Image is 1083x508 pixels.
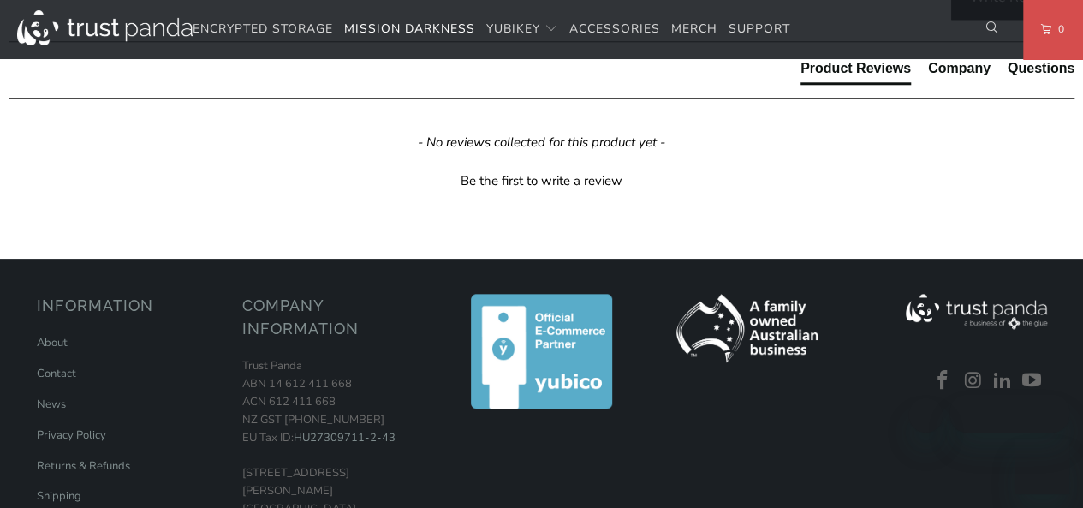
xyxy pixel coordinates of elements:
[569,9,660,50] a: Accessories
[960,370,985,392] a: Trust Panda Australia on Instagram
[800,59,911,78] div: Product Reviews
[1051,20,1065,39] span: 0
[486,21,540,37] span: YubiKey
[949,395,1069,433] iframe: Vállalati üzenet
[294,430,396,445] a: HU27309711-2-43
[9,168,1074,190] div: Be the first to write a review
[671,21,717,37] span: Merch
[344,21,475,37] span: Mission Darkness
[344,9,475,50] a: Mission Darkness
[193,9,333,50] a: Encrypted Storage
[17,10,193,45] img: Trust Panda Australia
[193,21,333,37] span: Encrypted Storage
[990,370,1015,392] a: Trust Panda Australia on LinkedIn
[486,9,558,50] summary: YubiKey
[1020,370,1045,392] a: Trust Panda Australia on YouTube
[37,458,130,474] a: Returns & Refunds
[37,397,66,412] a: News
[418,134,665,152] em: - No reviews collected for this product yet -
[729,9,790,50] a: Support
[569,21,660,37] span: Accessories
[37,427,106,443] a: Privacy Policy
[37,335,68,350] a: About
[931,370,956,392] a: Trust Panda Australia on Facebook
[908,398,943,433] iframe: Üzenet bezárása
[729,21,790,37] span: Support
[37,366,76,381] a: Contact
[461,172,622,190] div: Be the first to write a review
[1008,59,1074,78] div: Questions
[800,59,1074,93] div: Reviews Tabs
[1015,439,1069,494] iframe: Az üzenetküldési ablak megnyitására szolgáló gomb
[671,9,717,50] a: Merch
[193,9,790,50] nav: Translation missing: en.navigation.header.main_nav
[37,488,81,504] a: Shipping
[928,59,991,78] div: Company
